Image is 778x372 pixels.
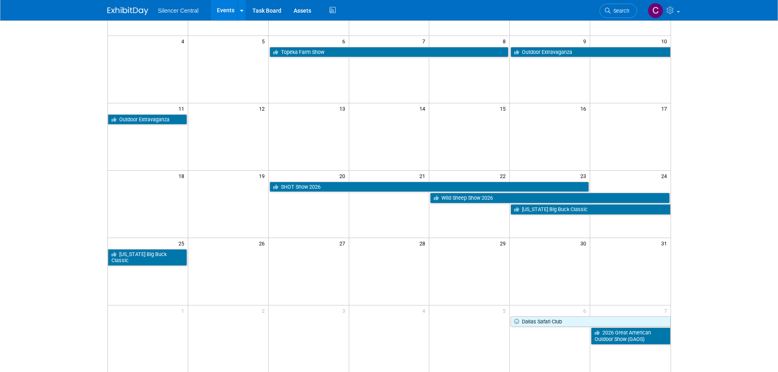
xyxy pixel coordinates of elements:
span: 25 [178,238,188,248]
span: 18 [178,171,188,181]
span: 26 [258,238,268,248]
a: 2026 Great American Outdoor Show (GAOS) [591,327,670,344]
img: Cade Cox [648,3,663,18]
span: 28 [419,238,429,248]
a: Outdoor Extravaganza [108,114,187,125]
span: 3 [341,305,349,316]
span: 24 [660,171,671,181]
span: 13 [339,103,349,114]
span: 2 [261,305,268,316]
span: 7 [421,36,429,46]
span: 5 [502,305,509,316]
span: 29 [499,238,509,248]
span: 27 [339,238,349,248]
a: Topeka Farm Show [270,47,509,58]
a: Outdoor Extravaganza [510,47,670,58]
span: 17 [660,103,671,114]
span: 21 [419,171,429,181]
span: 31 [660,238,671,248]
span: 5 [261,36,268,46]
span: 6 [341,36,349,46]
a: [US_STATE] Big Buck Classic [108,249,187,266]
span: 20 [339,171,349,181]
span: 7 [663,305,671,316]
span: 22 [499,171,509,181]
span: 19 [258,171,268,181]
span: 4 [181,36,188,46]
span: 8 [502,36,509,46]
span: 11 [178,103,188,114]
a: Dallas Safari Club [510,316,670,327]
a: Search [600,4,637,18]
span: 10 [660,36,671,46]
span: 23 [580,171,590,181]
span: 1 [181,305,188,316]
a: Wild Sheep Show 2026 [430,193,669,203]
span: 30 [580,238,590,248]
span: 16 [580,103,590,114]
span: 6 [582,305,590,316]
img: ExhibitDay [107,7,148,15]
a: SHOT Show 2026 [270,182,589,192]
span: 14 [419,103,429,114]
span: 4 [421,305,429,316]
span: 12 [258,103,268,114]
span: Search [611,8,629,14]
span: 9 [582,36,590,46]
span: 15 [499,103,509,114]
a: [US_STATE] Big Buck Classic [510,204,670,215]
span: Silencer Central [158,7,199,14]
